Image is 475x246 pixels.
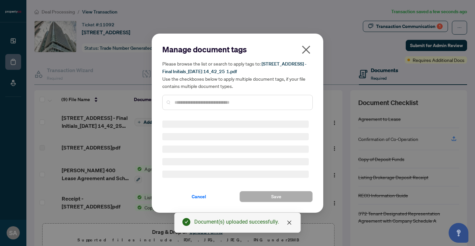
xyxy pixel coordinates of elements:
[182,218,190,226] span: check-circle
[162,44,313,55] h2: Manage document tags
[239,191,313,202] button: Save
[162,60,313,90] h5: Please browse the list or search to apply tags to: Use the checkboxes below to apply multiple doc...
[162,191,236,202] button: Cancel
[194,218,293,226] div: Document(s) uploaded successfully.
[449,223,468,243] button: Open asap
[286,219,293,226] a: Close
[287,220,292,225] span: close
[192,191,206,202] span: Cancel
[162,61,306,74] span: [STREET_ADDRESS] - Final Initials_[DATE] 14_42_25 1.pdf
[301,44,311,55] span: close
